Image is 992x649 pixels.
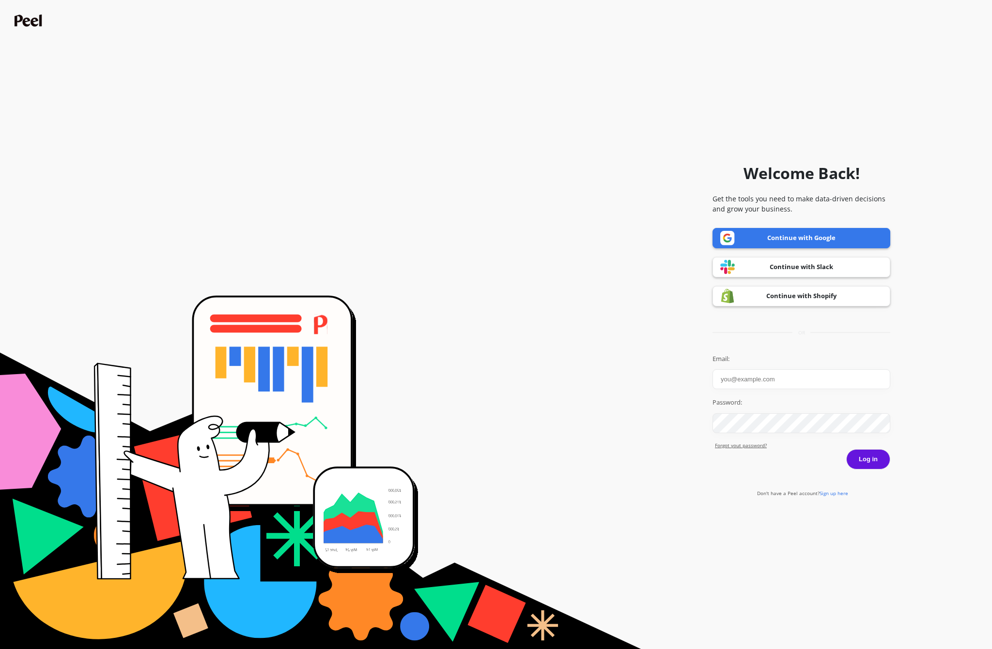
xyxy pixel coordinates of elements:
[713,286,890,306] a: Continue with Shopify
[846,449,890,469] button: Log in
[15,15,45,27] img: Peel
[715,442,890,449] a: Forgot yout password?
[820,490,848,497] span: Sign up here
[713,228,890,248] a: Continue with Google
[713,257,890,277] a: Continue with Slack
[720,231,735,245] img: Google logo
[713,369,890,389] input: you@example.com
[713,398,890,408] label: Password:
[720,259,735,274] img: Slack logo
[713,354,890,364] label: Email:
[757,490,848,497] a: Don't have a Peel account?Sign up here
[720,288,735,303] img: Shopify logo
[744,162,860,185] h1: Welcome Back!
[713,329,890,336] div: or
[713,194,890,214] p: Get the tools you need to make data-driven decisions and grow your business.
